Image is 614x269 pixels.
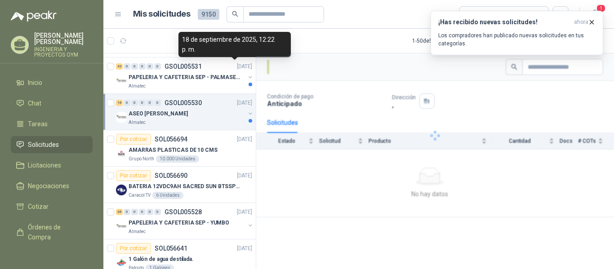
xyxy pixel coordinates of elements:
a: Por cotizarSOL056690[DATE] Company LogoBATERIA 12VDC9AH SACRED SUN BTSSP12-9HRCaracol TV6 Unidades [103,167,256,203]
span: search [232,11,238,17]
div: 0 [139,209,146,215]
a: 36 0 0 0 0 0 GSOL005528[DATE] Company LogoPAPELERIA Y CAFETERIA SEP - YUMBOAlmatec [116,207,254,235]
div: 1 - 50 de 5575 [412,34,471,48]
a: Chat [11,95,93,112]
div: 0 [147,209,153,215]
p: 1 Galón de agua destilada. [129,255,194,264]
span: Solicitudes [28,140,59,150]
p: Caracol TV [129,192,151,199]
div: 36 [116,209,123,215]
a: Cotizar [11,198,93,215]
img: Company Logo [116,75,127,86]
p: AMARRAS PLASTICAS DE 10 CMS [129,146,218,154]
a: 16 0 0 0 0 0 GSOL005530[DATE] Company LogoASEO [PERSON_NAME]Almatec [116,97,254,126]
div: 0 [124,63,130,70]
h1: Mis solicitudes [133,8,191,21]
div: 0 [147,63,153,70]
img: Company Logo [116,257,127,268]
a: 43 0 0 0 0 0 GSOL005531[DATE] Company LogoPAPELERIA Y CAFETERIA SEP - PALMASECAAlmatec [116,61,254,90]
p: Almatec [129,228,146,235]
p: Almatec [129,119,146,126]
p: BATERIA 12VDC9AH SACRED SUN BTSSP12-9HR [129,182,240,191]
button: ¡Has recibido nuevas solicitudes!ahora Los compradores han publicado nuevas solicitudes en tus ca... [431,11,603,55]
a: Licitaciones [11,157,93,174]
p: GSOL005528 [165,209,202,215]
div: 6 Unidades [152,192,183,199]
span: Tareas [28,119,48,129]
div: 0 [154,209,161,215]
span: Cotizar [28,202,49,212]
p: Grupo North [129,155,154,163]
p: [DATE] [237,62,252,71]
p: PAPELERIA Y CAFETERIA SEP - PALMASECA [129,73,240,82]
p: SOL056694 [155,136,187,142]
div: 0 [124,100,130,106]
div: Todas [465,9,484,19]
div: Por cotizar [116,243,151,254]
p: SOL056690 [155,172,187,179]
span: 1 [596,4,606,13]
div: 0 [154,100,161,106]
p: PAPELERIA Y CAFETERIA SEP - YUMBO [129,219,229,227]
p: INGENIERIA Y PROYECTOS OYM [34,47,93,57]
div: 0 [124,209,130,215]
img: Company Logo [116,221,127,232]
h3: ¡Has recibido nuevas solicitudes! [438,18,570,26]
p: GSOL005531 [165,63,202,70]
span: Licitaciones [28,160,61,170]
p: SOL056641 [155,245,187,251]
button: 1 [587,6,603,22]
img: Company Logo [116,148,127,159]
div: 0 [131,63,138,70]
a: Tareas [11,115,93,132]
p: [PERSON_NAME] [PERSON_NAME] [34,32,93,45]
div: 0 [154,63,161,70]
a: Por cotizarSOL056694[DATE] Company LogoAMARRAS PLASTICAS DE 10 CMSGrupo North10.000 Unidades [103,130,256,167]
div: Por cotizar [116,134,151,145]
p: [DATE] [237,99,252,107]
span: Chat [28,98,41,108]
p: Los compradores han publicado nuevas solicitudes en tus categorías. [438,31,596,48]
span: ahora [574,18,588,26]
p: [DATE] [237,172,252,180]
span: Negociaciones [28,181,69,191]
div: 0 [131,100,138,106]
a: Solicitudes [11,136,93,153]
div: 16 [116,100,123,106]
div: 0 [139,63,146,70]
div: Por cotizar [116,170,151,181]
p: [DATE] [237,135,252,144]
div: 0 [131,209,138,215]
a: Órdenes de Compra [11,219,93,246]
span: Inicio [28,78,42,88]
a: Negociaciones [11,177,93,194]
div: 43 [116,63,123,70]
img: Logo peakr [11,11,57,22]
p: GSOL005530 [165,100,202,106]
p: ASEO [PERSON_NAME] [129,110,188,118]
p: [DATE] [237,208,252,216]
span: 9150 [198,9,219,20]
p: Almatec [129,83,146,90]
div: 0 [139,100,146,106]
a: Inicio [11,74,93,91]
p: [DATE] [237,244,252,253]
div: 0 [147,100,153,106]
img: Company Logo [116,112,127,123]
span: Órdenes de Compra [28,222,84,242]
img: Company Logo [116,185,127,195]
div: 10.000 Unidades [156,155,199,163]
